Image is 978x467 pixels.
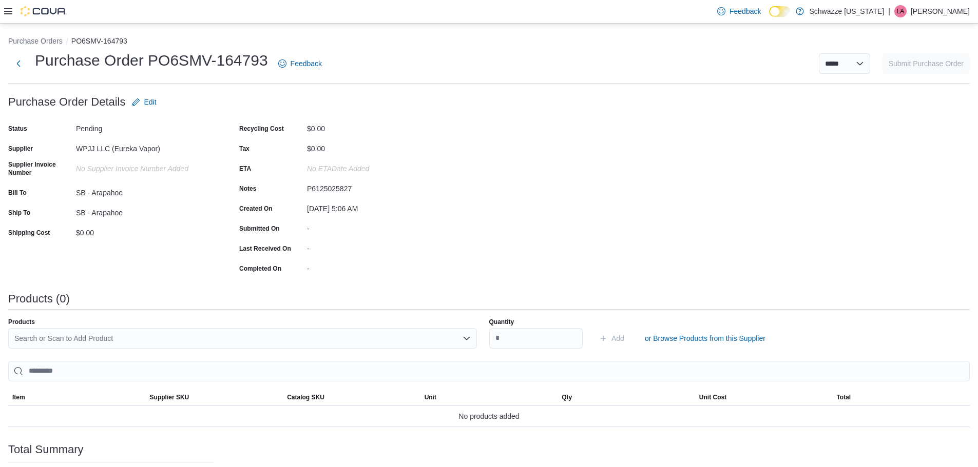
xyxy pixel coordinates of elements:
span: Edit [144,97,157,107]
div: Pending [76,120,214,133]
button: or Browse Products from this Supplier [641,328,770,349]
div: - [307,220,445,233]
span: Item [12,393,25,401]
button: Submit Purchase Order [883,53,970,74]
span: Unit Cost [699,393,726,401]
button: Total [832,389,970,405]
span: Unit [425,393,436,401]
label: Ship To [8,209,30,217]
img: Cova [21,6,67,16]
span: No products added [458,410,519,422]
label: Status [8,125,27,133]
button: Catalog SKU [283,389,420,405]
p: | [888,5,890,17]
label: Submitted On [239,225,280,233]
h3: Purchase Order Details [8,96,126,108]
p: [PERSON_NAME] [911,5,970,17]
div: - [307,260,445,273]
span: Feedback [730,6,761,16]
label: ETA [239,165,251,173]
span: Feedback [291,58,322,69]
div: [DATE] 5:06 AM [307,200,445,213]
div: Libby Aragon [894,5,907,17]
label: Last Received On [239,245,291,253]
p: Schwazze [US_STATE] [809,5,884,17]
div: No ETADate added [307,160,445,173]
h3: Total Summary [8,443,84,456]
button: Purchase Orders [8,37,63,45]
div: SB - Arapahoe [76,185,214,197]
span: Total [836,393,851,401]
button: Unit Cost [695,389,833,405]
label: Notes [239,185,256,193]
a: Feedback [274,53,326,74]
button: Unit [420,389,558,405]
span: LA [897,5,905,17]
input: Dark Mode [769,6,791,17]
label: Recycling Cost [239,125,284,133]
div: WPJJ LLC (Eureka Vapor) [76,140,214,153]
button: Next [8,53,29,74]
span: Add [611,333,624,343]
button: Open list of options [463,334,471,342]
label: Tax [239,145,250,153]
span: Submit Purchase Order [889,58,964,69]
button: Add [595,328,628,349]
span: Catalog SKU [287,393,324,401]
label: Shipping Cost [8,229,50,237]
h1: Purchase Order PO6SMV-164793 [35,50,268,71]
div: No Supplier Invoice Number added [76,160,214,173]
button: Qty [558,389,695,405]
button: Edit [128,92,161,112]
div: P6125025827 [307,180,445,193]
span: Supplier SKU [150,393,189,401]
label: Created On [239,205,273,213]
nav: An example of EuiBreadcrumbs [8,36,970,48]
a: Feedback [713,1,765,22]
button: Item [8,389,146,405]
label: Supplier Invoice Number [8,160,72,177]
button: PO6SMV-164793 [71,37,127,45]
div: - [307,240,445,253]
label: Completed On [239,265,281,273]
span: Qty [562,393,572,401]
label: Products [8,318,35,326]
div: $0.00 [307,140,445,153]
label: Quantity [489,318,514,326]
label: Bill To [8,189,27,197]
label: Supplier [8,145,33,153]
h3: Products (0) [8,293,70,305]
div: $0.00 [76,225,214,237]
div: SB - Arapahoe [76,205,214,217]
button: Supplier SKU [146,389,283,405]
div: $0.00 [307,120,445,133]
span: or Browse Products from this Supplier [645,333,765,343]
